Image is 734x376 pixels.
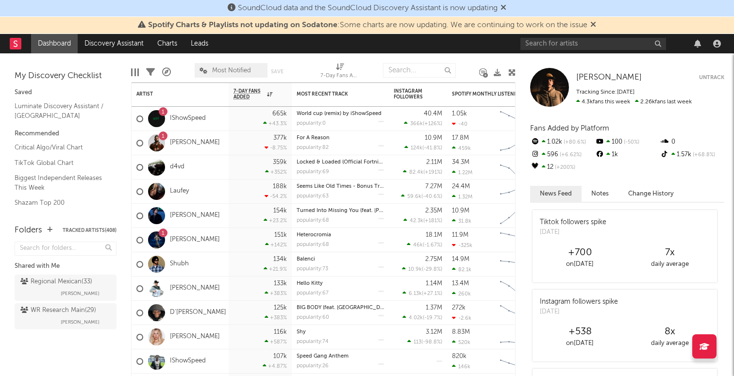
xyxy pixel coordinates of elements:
[452,305,466,311] div: 272k
[61,288,100,299] span: [PERSON_NAME]
[265,169,287,175] div: +352 %
[426,280,442,287] div: 1.14M
[426,305,442,311] div: 1.37M
[170,139,220,147] a: [PERSON_NAME]
[558,152,582,158] span: +6.62 %
[425,256,442,262] div: 2.75M
[426,232,442,238] div: 18.1M
[297,305,393,311] a: BIG BODY (feat. [GEOGRAPHIC_DATA])
[78,34,150,53] a: Discovery Assistant
[170,309,226,317] a: D'[PERSON_NAME]
[297,257,384,262] div: Balenci
[425,170,441,175] span: +191 %
[297,169,329,175] div: popularity: 69
[297,266,328,272] div: popularity: 73
[496,155,539,180] svg: Chart title
[452,266,471,273] div: 82.1k
[146,58,155,86] div: Filters
[15,158,107,168] a: TikTok Global Chart
[582,186,618,202] button: Notes
[423,340,441,345] span: -98.8 %
[553,165,575,170] span: +200 %
[273,256,287,262] div: 134k
[264,217,287,224] div: +23.2 %
[530,186,582,202] button: News Feed
[383,63,456,78] input: Search...
[409,170,423,175] span: 82.4k
[535,338,625,349] div: on [DATE]
[622,140,639,145] span: -50 %
[265,339,287,345] div: +587 %
[576,99,692,105] span: 2.26k fans last week
[264,266,287,272] div: +21.9 %
[297,160,406,165] a: Locked & Loaded (Official Fortnite Anthem)
[265,193,287,199] div: -54.2 %
[699,73,724,82] button: Untrack
[271,69,284,74] button: Save
[15,142,107,153] a: Critical Algo/Viral Chart
[595,148,659,161] div: 1k
[297,281,384,286] div: Hello Kitty
[452,183,470,190] div: 24.4M
[452,159,469,165] div: 34.3M
[452,232,468,238] div: 11.9M
[424,243,441,248] span: -1.67 %
[297,354,349,359] a: Speed Gang Anthem
[265,314,287,321] div: +383 %
[15,128,117,140] div: Recommended
[20,276,92,288] div: Regional Mexican ( 33 )
[452,145,471,151] div: 459k
[409,291,422,296] span: 6.13k
[273,183,287,190] div: 188k
[540,297,618,307] div: Instagram followers spike
[170,333,220,341] a: [PERSON_NAME]
[452,363,470,370] div: 146k
[297,184,388,189] a: Seems Like Old Times - Bonus Track
[691,152,715,158] span: +68.8 %
[15,242,117,256] input: Search for folders...
[452,291,471,297] div: 260k
[576,99,630,105] span: 4.3k fans this week
[15,225,42,236] div: Folders
[452,111,467,117] div: 1.05k
[297,242,329,247] div: popularity: 68
[265,290,287,296] div: +383 %
[15,101,107,121] a: Luminate Discovery Assistant / [GEOGRAPHIC_DATA]
[425,208,442,214] div: 2.35M
[576,73,642,82] a: [PERSON_NAME]
[297,91,369,97] div: Most Recent Track
[452,242,472,248] div: -325k
[452,208,469,214] div: 10.9M
[63,228,117,233] button: Tracked Artists(408)
[320,70,359,82] div: 7-Day Fans Added (7-Day Fans Added)
[595,136,659,148] div: 100
[297,145,329,150] div: popularity: 82
[297,329,306,335] a: Shy
[297,111,384,116] div: World cup (remix) by iShowSpeed
[273,353,287,360] div: 107k
[401,193,442,199] div: ( )
[274,329,287,335] div: 116k
[424,121,441,127] span: +126 %
[15,87,117,98] div: Saved
[426,159,442,165] div: 2.11M
[660,136,724,148] div: 0
[265,145,287,151] div: -8.75 %
[297,305,384,311] div: BIG BODY (feat. DaBaby)
[273,159,287,165] div: 359k
[148,21,337,29] span: Spotify Charts & Playlists not updating on Sodatone
[297,208,384,213] div: Turned Into Missing You (feat. Avery Anna)
[234,88,265,100] span: 7-Day Fans Added
[530,148,595,161] div: 596
[426,329,442,335] div: 3.12M
[170,236,220,244] a: [PERSON_NAME]
[424,146,441,151] span: -41.8 %
[20,305,96,316] div: WR Research Main ( 29 )
[403,217,442,224] div: ( )
[660,148,724,161] div: 1.57k
[297,291,329,296] div: popularity: 67
[297,135,330,141] a: For A Reason
[452,315,471,321] div: -2.6k
[562,140,586,145] span: +80.6 %
[618,186,684,202] button: Change History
